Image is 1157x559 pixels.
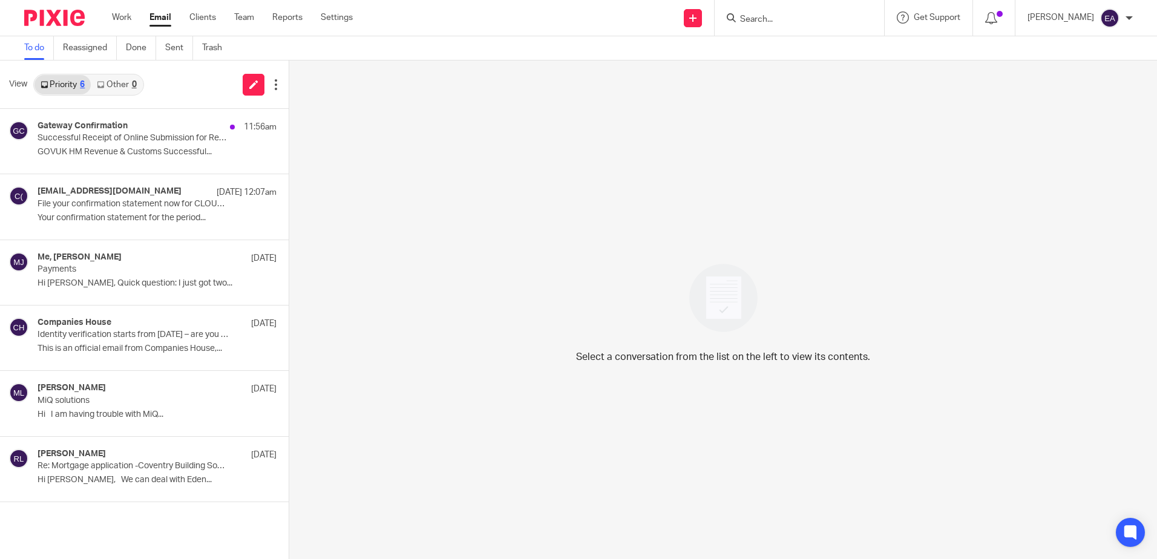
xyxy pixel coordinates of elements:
[251,318,277,330] p: [DATE]
[38,396,229,406] p: MiQ solutions
[34,75,91,94] a: Priority6
[132,80,137,89] div: 0
[9,318,28,337] img: svg%3E
[1028,11,1094,24] p: [PERSON_NAME]
[739,15,848,25] input: Search
[9,252,28,272] img: svg%3E
[38,475,277,485] p: Hi [PERSON_NAME], We can deal with Eden...
[165,36,193,60] a: Sent
[251,383,277,395] p: [DATE]
[9,449,28,468] img: svg%3E
[24,10,85,26] img: Pixie
[9,383,28,402] img: svg%3E
[38,252,122,263] h4: Me, [PERSON_NAME]
[576,350,870,364] p: Select a conversation from the list on the left to view its contents.
[38,121,128,131] h4: Gateway Confirmation
[681,256,765,340] img: image
[63,36,117,60] a: Reassigned
[24,36,54,60] a: To do
[38,330,229,340] p: Identity verification starts from [DATE] – are you ready?
[9,186,28,206] img: svg%3E
[38,133,229,143] p: Successful Receipt of Online Submission for Reference 120/TE09692
[149,11,171,24] a: Email
[38,449,106,459] h4: [PERSON_NAME]
[321,11,353,24] a: Settings
[1100,8,1119,28] img: svg%3E
[112,11,131,24] a: Work
[38,344,277,354] p: This is an official email from Companies House,...
[914,13,960,22] span: Get Support
[91,75,142,94] a: Other0
[38,147,277,157] p: GOVUK HM Revenue & Customs Successful...
[38,213,277,223] p: Your confirmation statement for the period...
[38,461,229,471] p: Re: Mortgage application -Coventry Building Society
[38,383,106,393] h4: [PERSON_NAME]
[126,36,156,60] a: Done
[38,264,229,275] p: Payments
[251,449,277,461] p: [DATE]
[251,252,277,264] p: [DATE]
[38,318,111,328] h4: Companies House
[234,11,254,24] a: Team
[9,121,28,140] img: svg%3E
[202,36,231,60] a: Trash
[38,278,277,289] p: Hi [PERSON_NAME], Quick question: I just got two...
[272,11,303,24] a: Reports
[9,78,27,91] span: View
[38,186,182,197] h4: [EMAIL_ADDRESS][DOMAIN_NAME]
[189,11,216,24] a: Clients
[217,186,277,198] p: [DATE] 12:07am
[38,199,229,209] p: File your confirmation statement now for CLOUD TAX ADVISORS LTD 11570264
[244,121,277,133] p: 11:56am
[38,410,277,420] p: Hi I am having trouble with MiQ...
[80,80,85,89] div: 6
